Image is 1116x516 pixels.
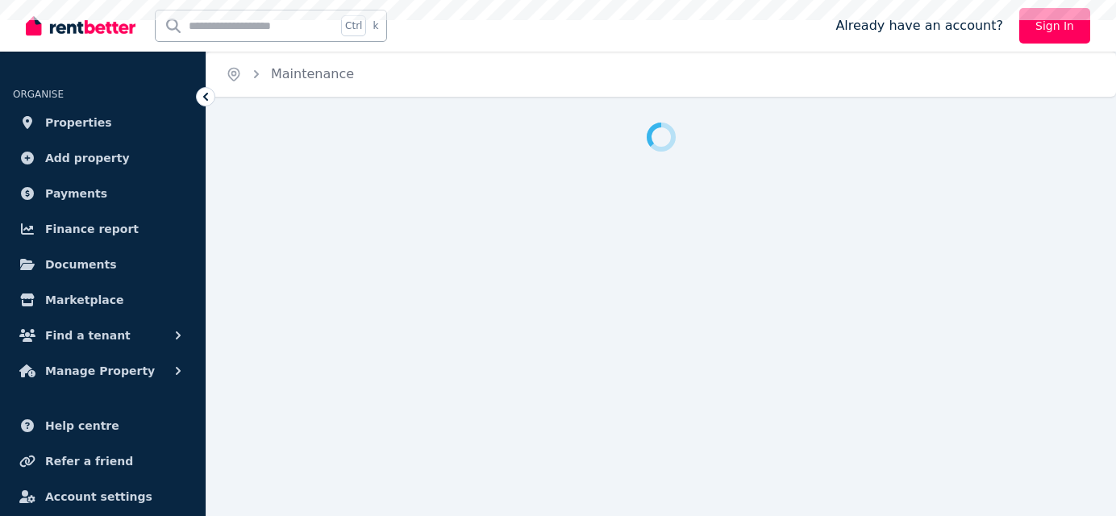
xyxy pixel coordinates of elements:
a: Add property [13,142,193,174]
a: Finance report [13,213,193,245]
a: Marketplace [13,284,193,316]
span: Ctrl [341,15,366,36]
a: Account settings [13,481,193,513]
span: Marketplace [45,290,123,310]
nav: Breadcrumb [206,52,373,97]
span: Manage Property [45,361,155,381]
button: Find a tenant [13,319,193,352]
span: Help centre [45,416,119,435]
button: Manage Property [13,355,193,387]
span: Find a tenant [45,326,131,345]
span: ORGANISE [13,89,64,100]
a: Documents [13,248,193,281]
span: Already have an account? [835,16,1003,35]
span: Refer a friend [45,451,133,471]
a: Refer a friend [13,445,193,477]
span: Properties [45,113,112,132]
span: Account settings [45,487,152,506]
span: Finance report [45,219,139,239]
a: Sign In [1019,8,1090,44]
a: Maintenance [271,66,354,81]
a: Properties [13,106,193,139]
span: Add property [45,148,130,168]
a: Help centre [13,410,193,442]
img: RentBetter [26,14,135,38]
span: Payments [45,184,107,203]
span: Documents [45,255,117,274]
a: Payments [13,177,193,210]
span: k [373,19,378,32]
